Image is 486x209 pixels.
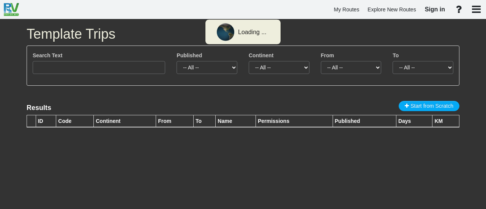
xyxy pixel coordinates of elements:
[393,52,399,59] label: To
[249,52,273,59] label: Continent
[4,3,19,16] img: RvPlanetLogo.png
[33,52,62,59] label: Search Text
[36,115,56,127] th: ID
[27,26,115,42] span: Template Trips
[27,104,51,112] lable: Results
[156,115,194,127] th: From
[321,52,334,59] label: From
[399,101,459,111] button: Start from Scratch
[94,115,156,127] th: Continent
[368,6,416,13] span: Explore New Routes
[238,28,267,37] div: Loading ...
[177,52,202,59] label: Published
[410,103,453,109] span: Start from Scratch
[330,2,363,17] a: My Routes
[256,115,333,127] th: Permissions
[396,115,432,127] th: Days
[432,115,459,127] th: KM
[333,115,396,127] th: Published
[334,6,359,13] span: My Routes
[425,6,445,13] span: Sign in
[56,115,94,127] th: Code
[194,115,216,127] th: To
[364,2,420,17] a: Explore New Routes
[216,115,256,127] th: Name
[421,2,448,17] a: Sign in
